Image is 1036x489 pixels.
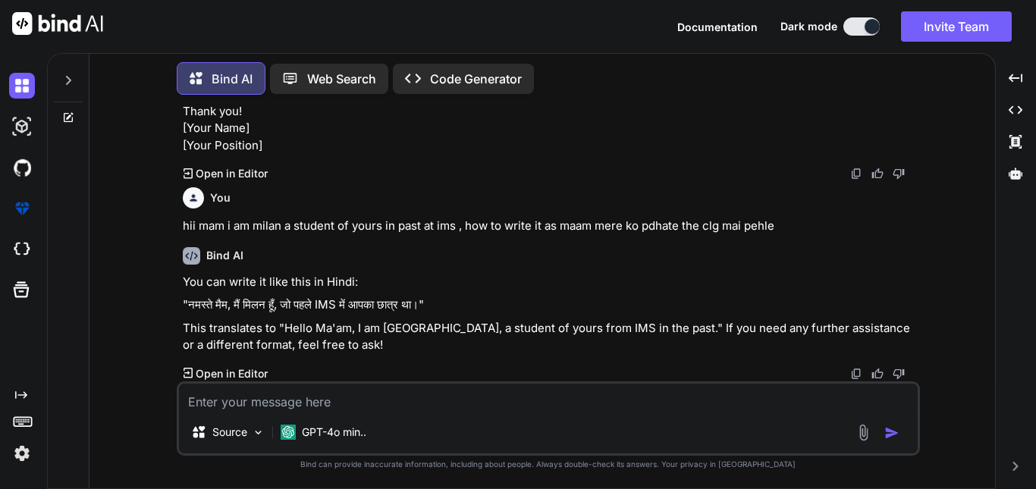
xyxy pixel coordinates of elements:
[183,296,917,314] p: "नमस्ते मैम, मैं मिलन हूँ, जो पहले IMS में आपका छात्र था।"
[871,168,884,180] img: like
[302,425,366,440] p: GPT-4o min..
[871,368,884,380] img: like
[183,320,917,354] p: This translates to "Hello Ma'am, I am [GEOGRAPHIC_DATA], a student of yours from IMS in the past....
[9,73,35,99] img: darkChat
[850,368,862,380] img: copy
[210,190,231,205] h6: You
[12,12,103,35] img: Bind AI
[9,155,35,180] img: githubDark
[196,366,268,381] p: Open in Editor
[9,114,35,139] img: darkAi-studio
[177,459,920,470] p: Bind can provide inaccurate information, including about people. Always double-check its answers....
[252,426,265,439] img: Pick Models
[677,20,758,33] span: Documentation
[9,196,35,221] img: premium
[183,103,917,155] p: Thank you! [Your Name] [Your Position]
[183,274,917,291] p: You can write it like this in Hindi:
[430,70,522,88] p: Code Generator
[9,237,35,262] img: cloudideIcon
[183,218,917,235] p: hii mam i am milan a student of yours in past at ims , how to write it as maam mere ko pdhate the...
[677,19,758,35] button: Documentation
[206,248,243,263] h6: Bind AI
[9,440,35,466] img: settings
[850,168,862,180] img: copy
[893,168,905,180] img: dislike
[212,425,247,440] p: Source
[212,70,253,88] p: Bind AI
[884,425,899,440] img: icon
[893,368,905,380] img: dislike
[196,166,268,181] p: Open in Editor
[855,424,872,441] img: attachment
[901,11,1012,42] button: Invite Team
[780,19,837,34] span: Dark mode
[307,70,376,88] p: Web Search
[281,425,296,440] img: GPT-4o mini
